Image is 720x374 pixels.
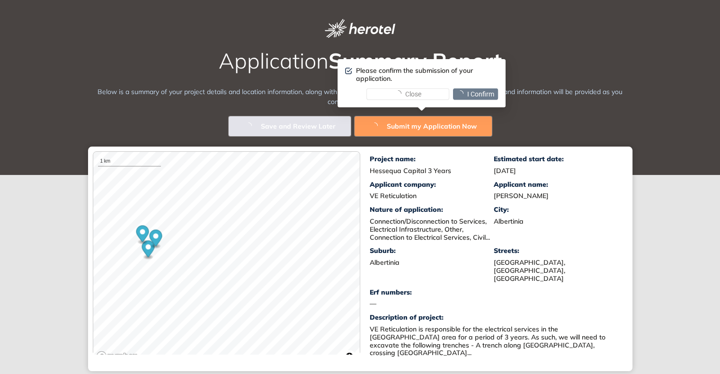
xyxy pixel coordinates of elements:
span: Connection/Disconnection to Services, Electrical Infrastructure, Other, Connection to Electrical ... [370,217,487,242]
div: [GEOGRAPHIC_DATA], [GEOGRAPHIC_DATA], [GEOGRAPHIC_DATA] [494,259,618,282]
button: Close [366,88,449,100]
span: I Confirm [467,89,494,99]
div: Estimated start date: [494,155,618,163]
span: Submit my Application Now [387,121,477,131]
div: Suburb: [370,247,494,255]
span: Close [405,89,421,99]
div: Map marker [149,230,162,249]
button: Submit my Application Now [355,116,492,136]
div: [PERSON_NAME] [494,192,618,200]
div: City: [494,206,618,214]
span: loading [395,90,405,97]
div: Applicant company: [370,181,494,189]
span: VE Reticulation is responsible for the electrical services in the [GEOGRAPHIC_DATA] area for a pe... [370,325,605,357]
div: Erf numbers: [370,288,494,296]
div: Map marker [142,241,154,260]
div: Applicant name: [494,181,618,189]
div: VE Reticulation is responsible for the electrical services in the Hessequa area for a period of 3... [370,325,606,357]
span: loading [370,122,387,129]
span: Toggle attribution [347,351,352,361]
div: Project name: [370,155,494,163]
div: Please confirm the submission of your application. [356,67,498,83]
span: loading [457,90,467,97]
button: I Confirm [453,88,498,100]
div: Hessequa Capital 3 Years [370,167,494,175]
div: Below is a summary of your project details and location information, along with preliminary resul... [88,87,632,107]
span: ... [486,233,490,242]
div: — [370,300,494,308]
div: [DATE] [494,167,618,175]
div: VE Reticulation [370,192,494,200]
a: Mapbox logo [96,351,138,362]
div: Map marker [136,226,149,245]
div: Albertinia [370,259,494,267]
div: Streets: [494,247,618,255]
canvas: Map [93,152,360,365]
img: logo [325,19,395,38]
span: Summary Report [329,47,502,74]
div: Description of project: [370,313,618,322]
span: ... [467,348,471,357]
div: Nature of application: [370,206,494,214]
div: Albertinia [494,217,618,226]
div: Connection/Disconnection to Services, Electrical Infrastructure, Other, Connection to Electrical ... [370,217,494,241]
div: 1 km [98,157,161,166]
h2: Application [88,49,632,73]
